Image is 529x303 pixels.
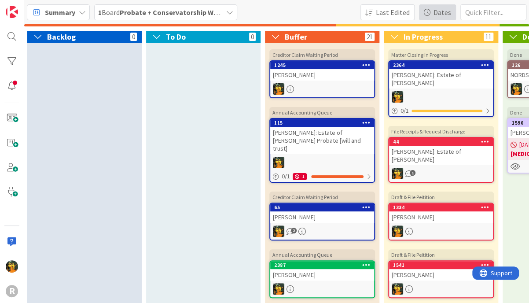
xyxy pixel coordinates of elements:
[419,4,456,20] button: Dates
[389,211,493,223] div: [PERSON_NAME]
[274,262,374,268] div: 2387
[166,32,186,42] span: To Do
[270,225,374,237] div: MR
[272,109,372,116] div: Annual Accounting Queue
[393,139,493,145] div: 44
[270,119,374,127] div: 115
[270,269,374,281] div: [PERSON_NAME]
[6,6,18,18] img: Visit kanbanzone.com
[273,283,284,295] img: MR
[45,7,75,18] span: Summary
[274,204,374,211] div: 65
[270,261,374,281] div: 2387[PERSON_NAME]
[269,203,375,240] a: 65[PERSON_NAME]MR
[391,251,491,258] div: Draft & File Peitition
[6,260,18,273] img: MR
[388,137,494,183] a: 44[PERSON_NAME]: Estate of [PERSON_NAME]MR
[389,261,493,269] div: 1541
[511,83,522,95] img: MR
[269,60,375,98] a: 1245[PERSON_NAME]MR
[391,52,491,58] div: Matter Closing in Progress
[400,106,409,115] span: 0 / 1
[392,225,403,237] img: MR
[392,283,403,295] img: MR
[270,61,374,81] div: 1245[PERSON_NAME]
[393,62,493,68] div: 2364
[273,225,284,237] img: MR
[389,138,493,165] div: 44[PERSON_NAME]: Estate of [PERSON_NAME]
[269,260,375,298] a: 2387[PERSON_NAME]MR
[389,168,493,179] div: MR
[293,173,307,180] div: 1
[389,225,493,237] div: MR
[273,83,284,95] img: MR
[391,194,491,200] div: Draft & File Peitition
[404,32,443,42] span: In Progress
[18,1,40,12] span: Support
[388,60,494,117] a: 2364[PERSON_NAME]: Estate of [PERSON_NAME]MR0/1
[392,168,403,179] img: MR
[389,138,493,146] div: 44
[291,228,297,233] span: 2
[270,61,374,69] div: 1245
[389,146,493,165] div: [PERSON_NAME]: Estate of [PERSON_NAME]
[120,8,257,17] b: Probate + Conservatorship Workflow (FL2)
[389,269,493,281] div: [PERSON_NAME]
[376,7,410,18] span: Last Edited
[270,283,374,295] div: MR
[272,52,372,58] div: Creditor Claim Waiting Period
[389,261,493,281] div: 1541[PERSON_NAME]
[282,172,290,181] span: 0 / 1
[460,4,526,20] input: Quick Filter...
[270,203,374,223] div: 65[PERSON_NAME]
[6,285,18,297] div: R
[285,32,307,42] span: Buffer
[388,203,494,240] a: 1334[PERSON_NAME]MR
[47,32,76,42] span: Backlog
[391,128,491,135] div: File Receipts & Request Discharge
[388,260,494,298] a: 1541[PERSON_NAME]MR
[270,127,374,154] div: [PERSON_NAME]: Estate of [PERSON_NAME] Probate [will and trust]
[98,8,102,17] b: 1
[389,105,493,116] div: 0/1
[130,33,137,41] span: 0
[392,91,403,103] img: MR
[270,211,374,223] div: [PERSON_NAME]
[272,251,372,258] div: Annual Accounting Queue
[433,7,451,18] span: Dates
[270,157,374,168] div: MR
[269,118,375,183] a: 115[PERSON_NAME]: Estate of [PERSON_NAME] Probate [will and trust]MR0/11
[249,33,256,41] span: 0
[270,203,374,211] div: 65
[389,69,493,89] div: [PERSON_NAME]: Estate of [PERSON_NAME]
[389,203,493,211] div: 1334
[410,170,415,176] span: 1
[274,120,374,126] div: 115
[389,61,493,89] div: 2364[PERSON_NAME]: Estate of [PERSON_NAME]
[393,204,493,211] div: 1334
[393,262,493,268] div: 1541
[270,83,374,95] div: MR
[270,171,374,182] div: 0/11
[484,33,493,41] span: 11
[272,194,372,200] div: Creditor Claim Waiting Period
[98,7,223,18] span: Board
[360,4,415,20] button: Last Edited
[273,157,284,168] img: MR
[389,61,493,69] div: 2364
[270,69,374,81] div: [PERSON_NAME]
[389,203,493,223] div: 1334[PERSON_NAME]
[365,33,375,41] span: 21
[389,283,493,295] div: MR
[270,119,374,154] div: 115[PERSON_NAME]: Estate of [PERSON_NAME] Probate [will and trust]
[270,261,374,269] div: 2387
[274,62,374,68] div: 1245
[389,91,493,103] div: MR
